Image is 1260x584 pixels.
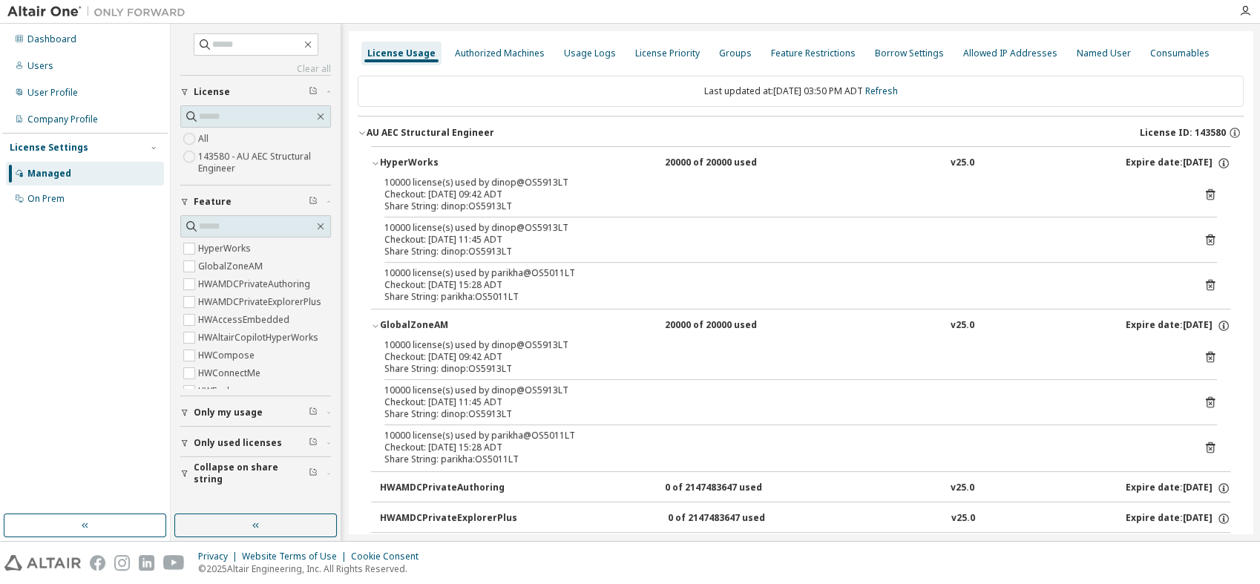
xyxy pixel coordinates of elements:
div: License Priority [635,47,700,59]
span: Clear filter [309,86,318,98]
div: HyperWorks [380,157,513,170]
a: Refresh [865,85,898,97]
button: HWAMDCPrivateExplorerPlus0 of 2147483647 usedv25.0Expire date:[DATE] [380,502,1230,535]
div: Checkout: [DATE] 11:45 ADT [384,396,1181,408]
div: Checkout: [DATE] 11:45 ADT [384,234,1181,246]
img: youtube.svg [163,555,185,571]
div: Share String: dinop:OS5913LT [384,200,1181,212]
div: License Usage [367,47,436,59]
div: GlobalZoneAM [380,319,513,332]
div: Website Terms of Use [242,551,351,562]
span: Collapse on share string [194,462,309,485]
div: Allowed IP Addresses [963,47,1057,59]
div: Users [27,60,53,72]
div: Checkout: [DATE] 15:28 ADT [384,442,1181,453]
div: Usage Logs [564,47,616,59]
span: Clear filter [309,467,318,479]
label: HWAltairCopilotHyperWorks [198,329,321,347]
div: On Prem [27,193,65,205]
div: User Profile [27,87,78,99]
div: Privacy [198,551,242,562]
img: Altair One [7,4,193,19]
button: GlobalZoneAM20000 of 20000 usedv25.0Expire date:[DATE] [371,309,1230,342]
button: Collapse on share string [180,457,331,490]
div: Named User [1077,47,1131,59]
label: HWAccessEmbedded [198,311,292,329]
div: Checkout: [DATE] 09:42 ADT [384,351,1181,363]
div: Expire date: [DATE] [1126,482,1230,495]
div: Dashboard [27,33,76,45]
button: AU AEC Structural EngineerLicense ID: 143580 [358,117,1244,149]
div: 10000 license(s) used by parikha@OS5011LT [384,267,1181,279]
div: 10000 license(s) used by dinop@OS5913LT [384,384,1181,396]
div: 10000 license(s) used by dinop@OS5913LT [384,177,1181,188]
div: 20000 of 20000 used [665,157,798,170]
div: HWAMDCPrivateExplorerPlus [380,512,517,525]
div: 0 of 2147483647 used [665,482,798,495]
span: Clear filter [309,407,318,419]
label: HWAMDCPrivateExplorerPlus [198,293,324,311]
div: Checkout: [DATE] 09:42 ADT [384,188,1181,200]
div: Cookie Consent [351,551,427,562]
label: 143580 - AU AEC Structural Engineer [198,148,331,177]
div: Authorized Machines [455,47,545,59]
div: v25.0 [951,512,975,525]
div: 10000 license(s) used by dinop@OS5913LT [384,339,1181,351]
div: License Settings [10,142,88,154]
div: Groups [719,47,752,59]
div: Last updated at: [DATE] 03:50 PM ADT [358,76,1244,107]
div: Checkout: [DATE] 15:28 ADT [384,279,1181,291]
label: GlobalZoneAM [198,257,266,275]
label: HWCompose [198,347,257,364]
div: Borrow Settings [875,47,944,59]
button: HyperWorks20000 of 20000 usedv25.0Expire date:[DATE] [371,147,1230,180]
div: v25.0 [951,319,974,332]
button: Only used licenses [180,427,331,459]
div: v25.0 [951,157,974,170]
div: Company Profile [27,114,98,125]
div: 20000 of 20000 used [665,319,798,332]
div: 0 of 2147483647 used [668,512,801,525]
div: Expire date: [DATE] [1126,157,1230,170]
div: 10000 license(s) used by parikha@OS5011LT [384,430,1181,442]
div: Share String: dinop:OS5913LT [384,246,1181,257]
img: facebook.svg [90,555,105,571]
div: HWAMDCPrivateAuthoring [380,482,513,495]
div: 10000 license(s) used by dinop@OS5913LT [384,222,1181,234]
div: Share String: dinop:OS5913LT [384,363,1181,375]
label: HWAMDCPrivateAuthoring [198,275,313,293]
label: HWConnectMe [198,364,263,382]
label: All [198,130,211,148]
div: Share String: parikha:OS5011LT [384,453,1181,465]
div: Expire date: [DATE] [1126,319,1230,332]
div: Share String: parikha:OS5011LT [384,291,1181,303]
div: Share String: dinop:OS5913LT [384,408,1181,420]
label: HWEvolve [198,382,242,400]
div: v25.0 [951,482,974,495]
span: Feature [194,196,232,208]
div: Expire date: [DATE] [1126,512,1230,525]
button: HWAMDCPrivateAuthoring0 of 2147483647 usedv25.0Expire date:[DATE] [380,472,1230,505]
div: Consumables [1150,47,1210,59]
button: Only my usage [180,396,331,429]
span: Only used licenses [194,437,282,449]
button: Feature [180,186,331,218]
button: License [180,76,331,108]
span: License [194,86,230,98]
label: HyperWorks [198,240,254,257]
p: © 2025 Altair Engineering, Inc. All Rights Reserved. [198,562,427,575]
a: Clear all [180,63,331,75]
div: AU AEC Structural Engineer [367,127,494,139]
span: Clear filter [309,437,318,449]
div: Managed [27,168,71,180]
span: License ID: 143580 [1140,127,1226,139]
img: altair_logo.svg [4,555,81,571]
span: Clear filter [309,196,318,208]
div: Feature Restrictions [771,47,856,59]
span: Only my usage [194,407,263,419]
img: linkedin.svg [139,555,154,571]
img: instagram.svg [114,555,130,571]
